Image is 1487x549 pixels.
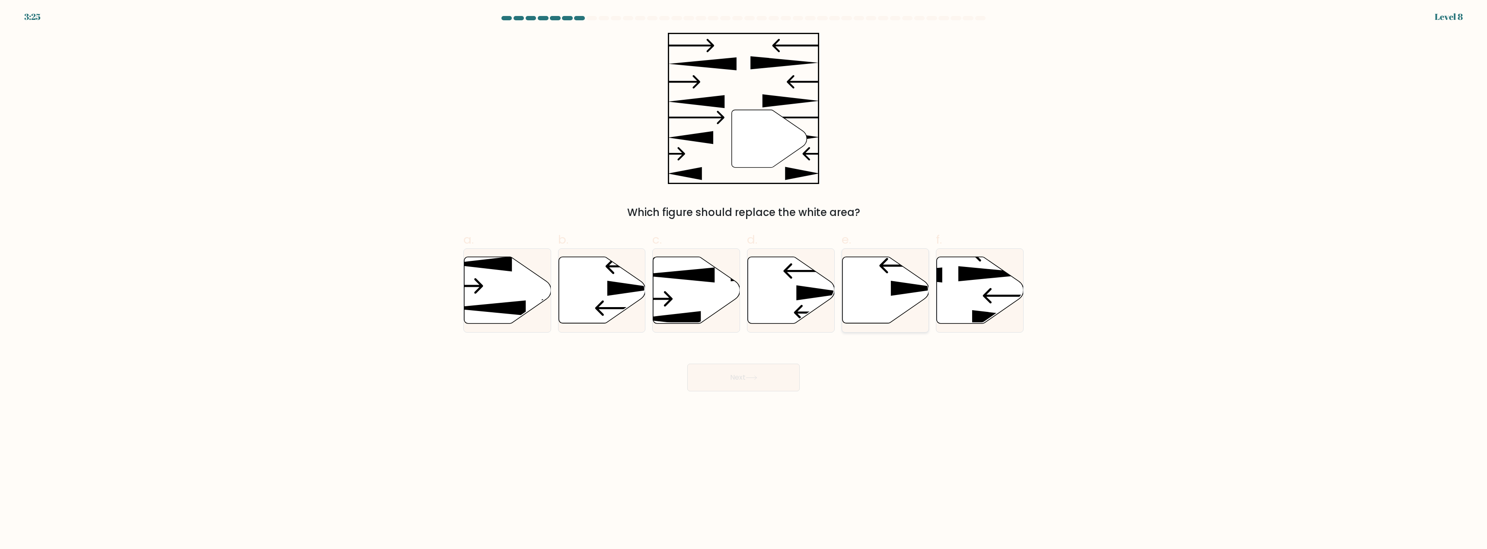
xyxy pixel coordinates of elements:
span: a. [463,231,474,248]
span: d. [747,231,757,248]
button: Next [687,364,800,391]
span: b. [558,231,568,248]
span: e. [842,231,851,248]
g: " [732,110,807,168]
div: Level 8 [1435,10,1463,23]
div: Which figure should replace the white area? [469,205,1018,220]
span: c. [652,231,662,248]
div: 3:25 [24,10,41,23]
span: f. [936,231,942,248]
